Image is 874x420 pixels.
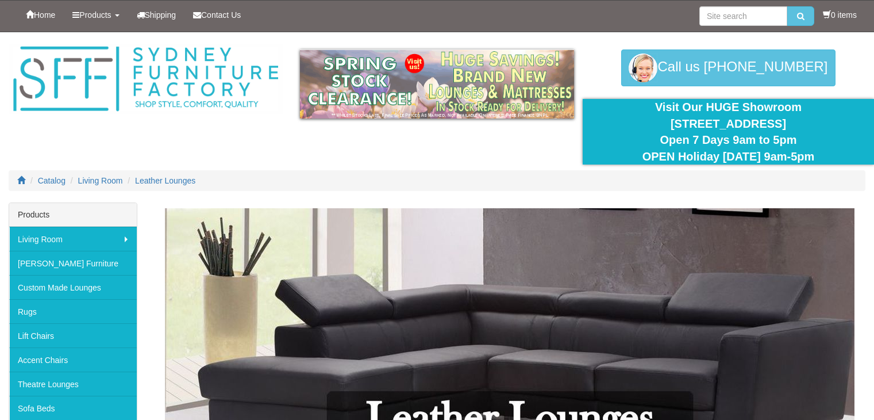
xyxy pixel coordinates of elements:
[9,227,137,251] a: Living Room
[823,9,857,21] li: 0 items
[9,348,137,372] a: Accent Chairs
[9,396,137,420] a: Sofa Beds
[38,176,66,185] a: Catalog
[184,1,249,29] a: Contact Us
[699,6,787,26] input: Site search
[9,299,137,323] a: Rugs
[135,176,195,185] a: Leather Lounges
[128,1,185,29] a: Shipping
[9,251,137,275] a: [PERSON_NAME] Furniture
[9,323,137,348] a: Lift Chairs
[9,203,137,227] div: Products
[9,44,283,114] img: Sydney Furniture Factory
[9,372,137,396] a: Theatre Lounges
[9,275,137,299] a: Custom Made Lounges
[79,10,111,20] span: Products
[145,10,176,20] span: Shipping
[201,10,241,20] span: Contact Us
[64,1,128,29] a: Products
[591,99,865,165] div: Visit Our HUGE Showroom [STREET_ADDRESS] Open 7 Days 9am to 5pm OPEN Holiday [DATE] 9am-5pm
[17,1,64,29] a: Home
[78,176,123,185] a: Living Room
[34,10,55,20] span: Home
